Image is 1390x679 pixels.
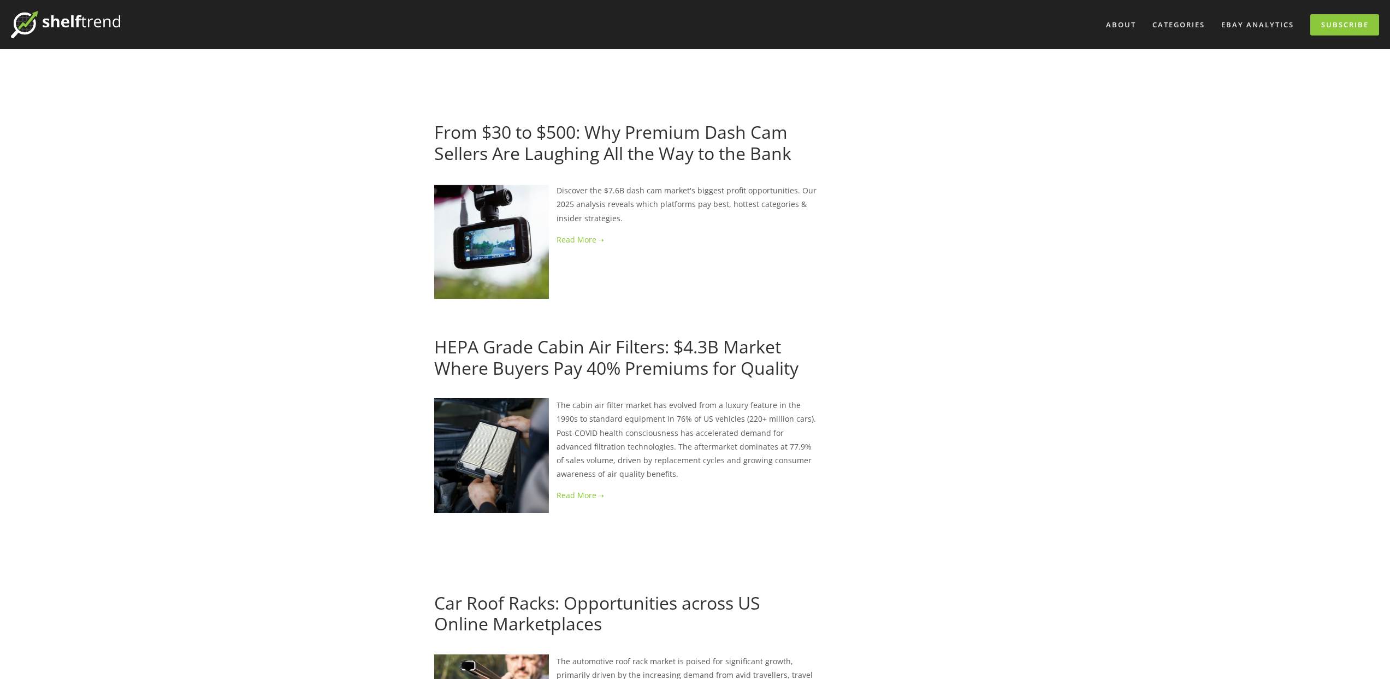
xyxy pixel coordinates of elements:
a: From $30 to $500: Why Premium Dash Cam Sellers Are Laughing All the Way to the Bank [434,120,791,164]
p: Discover the $7.6B dash cam market's biggest profit opportunities. Our 2025 analysis reveals whic... [434,184,817,225]
div: Categories [1145,16,1212,34]
a: HEPA Grade Cabin Air Filters: $4.3B Market Where Buyers Pay 40% Premiums for Quality [434,335,798,379]
a: [DATE] [434,103,459,114]
a: eBay Analytics [1214,16,1301,34]
img: From $30 to $500: Why Premium Dash Cam Sellers Are Laughing All the Way to the Bank [434,184,549,298]
a: Car Roof Racks: Opportunities across US Online Marketplaces [434,591,760,635]
img: HEPA Grade Cabin Air Filters: $4.3B Market Where Buyers Pay 40% Premiums for Quality [434,398,549,513]
a: [DATE] [434,574,459,584]
a: About [1099,16,1143,34]
a: Subscribe [1310,14,1379,36]
img: ShelfTrend [11,11,120,38]
p: The cabin air filter market has evolved from a luxury feature in the 1990s to standard equipment ... [434,398,817,481]
a: [DATE] [557,318,581,328]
